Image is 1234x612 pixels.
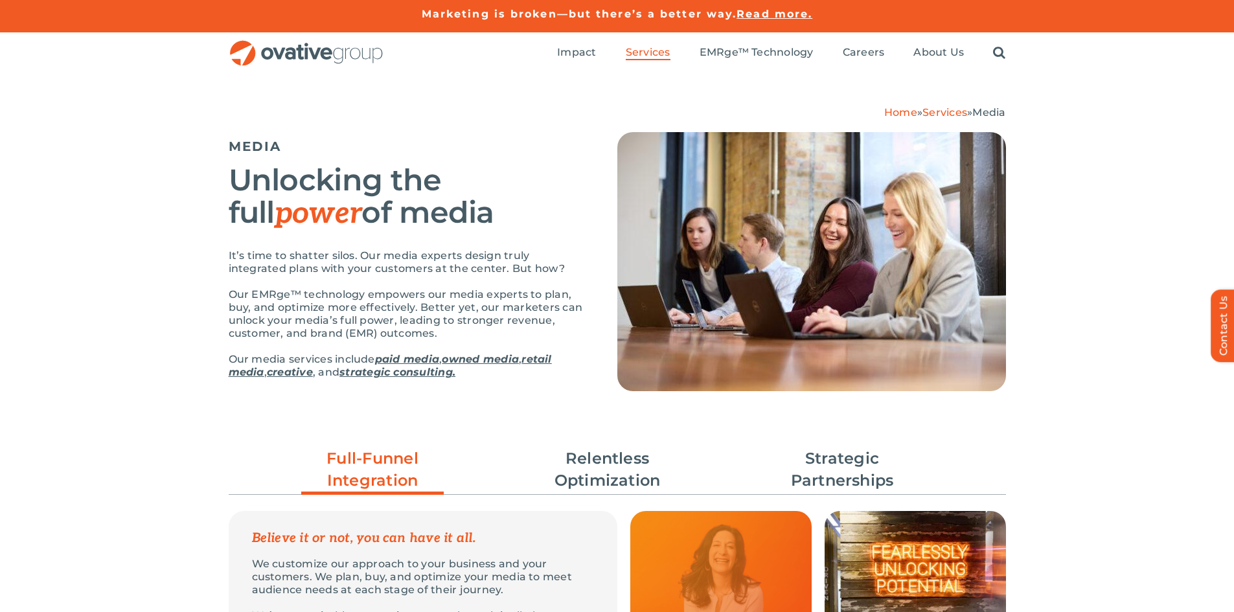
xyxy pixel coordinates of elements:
span: Services [626,46,670,59]
a: Services [626,46,670,60]
h2: Unlocking the full of media [229,164,585,230]
p: Believe it or not, you can have it all. [252,532,594,545]
nav: Menu [557,32,1005,74]
img: Media – Hero [617,132,1006,391]
p: It’s time to shatter silos. Our media experts design truly integrated plans with your customers a... [229,249,585,275]
a: strategic consulting. [339,366,455,378]
ul: Post Filters [229,441,1006,498]
a: Impact [557,46,596,60]
a: retail media [229,353,552,378]
h5: MEDIA [229,139,585,154]
a: owned media [442,353,519,365]
a: About Us [913,46,964,60]
a: Read more. [737,8,812,20]
a: OG_Full_horizontal_RGB [229,39,384,51]
p: We customize our approach to your business and your customers. We plan, buy, and optimize your me... [252,558,594,596]
span: EMRge™ Technology [700,46,814,59]
span: » » [884,106,1006,119]
a: Full-Funnel Integration [301,448,444,498]
a: EMRge™ Technology [700,46,814,60]
span: About Us [913,46,964,59]
p: Our EMRge™ technology empowers our media experts to plan, buy, and optimize more effectively. Bet... [229,288,585,340]
em: power [275,196,362,232]
a: Search [993,46,1005,60]
a: Careers [843,46,885,60]
a: Services [922,106,967,119]
a: Strategic Partnerships [771,448,913,492]
a: Relentless Optimization [536,448,679,492]
span: Careers [843,46,885,59]
a: paid media [375,353,439,365]
a: creative [267,366,313,378]
span: Impact [557,46,596,59]
a: Marketing is broken—but there’s a better way. [422,8,737,20]
span: Media [972,106,1005,119]
a: Home [884,106,917,119]
p: Our media services include , , , , and [229,353,585,379]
